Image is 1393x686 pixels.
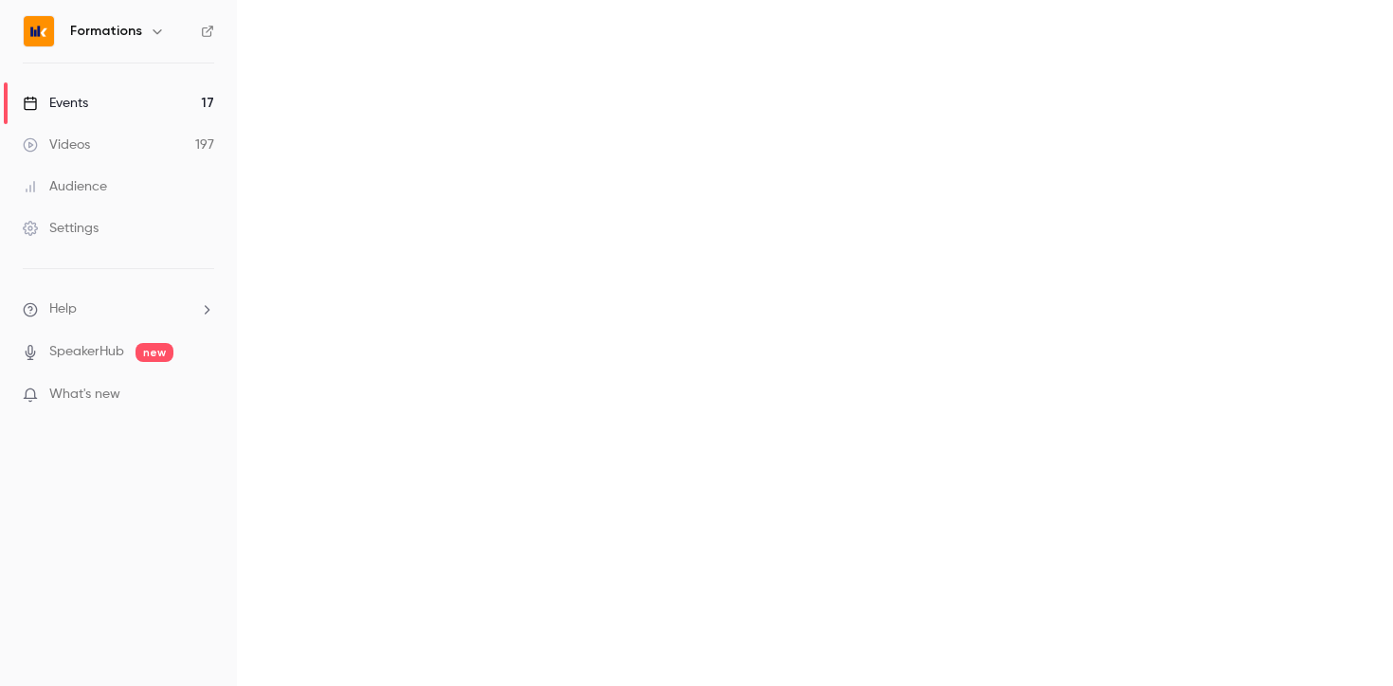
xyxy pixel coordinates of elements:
[70,22,142,41] h6: Formations
[49,342,124,362] a: SpeakerHub
[136,343,173,362] span: new
[23,177,107,196] div: Audience
[23,94,88,113] div: Events
[23,299,214,319] li: help-dropdown-opener
[24,16,54,46] img: Formations
[49,385,120,405] span: What's new
[23,135,90,154] div: Videos
[49,299,77,319] span: Help
[23,219,99,238] div: Settings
